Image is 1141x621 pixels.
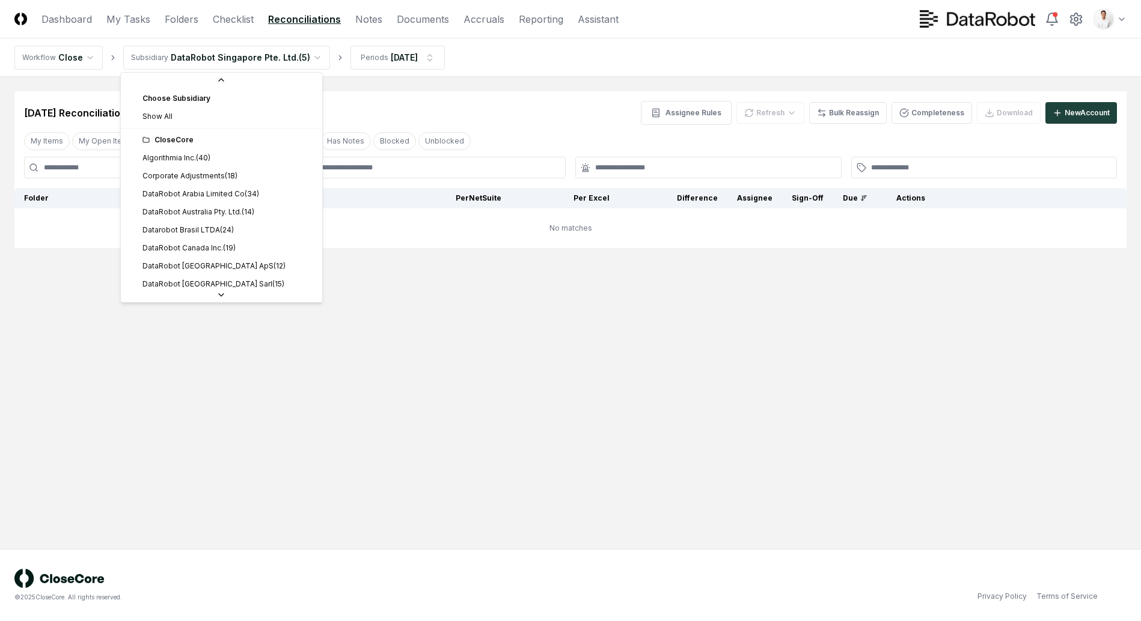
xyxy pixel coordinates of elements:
div: DataRobot Arabia Limited Co [142,189,259,199]
span: Show All [142,111,173,122]
div: Algorithmia Inc. [142,153,210,163]
div: DataRobot Australia Pty. Ltd. [142,207,254,217]
div: DataRobot [GEOGRAPHIC_DATA] ApS [142,261,286,271]
div: ( 18 ) [225,171,237,181]
div: ( 34 ) [245,189,259,199]
div: Datarobot Brasil LTDA [142,225,234,235]
div: ( 19 ) [223,243,236,253]
div: ( 40 ) [196,153,210,163]
div: DataRobot [GEOGRAPHIC_DATA] Sarl [142,279,284,289]
div: ( 15 ) [272,279,284,289]
div: ( 14 ) [242,207,254,217]
div: Choose Subsidiary [123,89,320,108]
div: ( 12 ) [274,261,286,271]
div: CloseCore [142,135,315,145]
div: Corporate Adjustments [142,171,237,181]
div: ( 24 ) [220,225,234,235]
div: DataRobot Canada Inc. [142,243,236,253]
